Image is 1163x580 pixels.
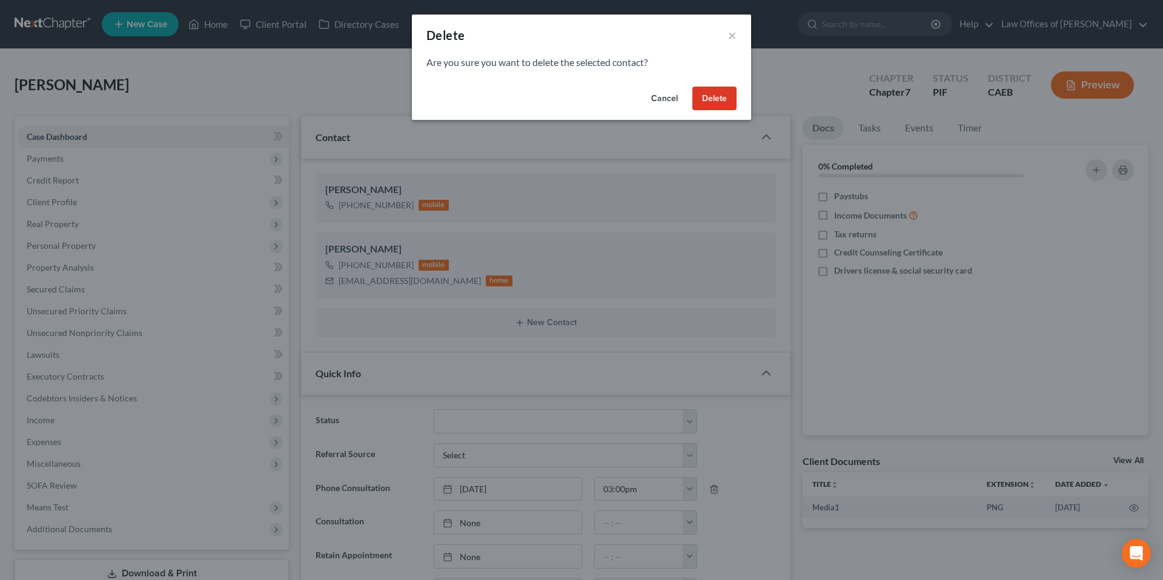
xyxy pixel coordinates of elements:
[426,27,465,44] div: Delete
[728,28,737,42] button: ×
[641,87,688,111] button: Cancel
[426,56,737,70] p: Are you sure you want to delete the selected contact?
[692,87,737,111] button: Delete
[1122,539,1151,568] div: Open Intercom Messenger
